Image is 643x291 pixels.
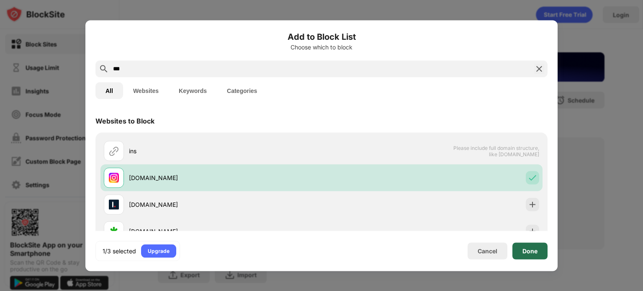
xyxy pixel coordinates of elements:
[123,82,169,99] button: Websites
[109,199,119,209] img: favicons
[129,227,321,236] div: [DOMAIN_NAME]
[95,82,123,99] button: All
[129,200,321,209] div: [DOMAIN_NAME]
[109,146,119,156] img: url.svg
[95,44,548,50] div: Choose which to block
[129,173,321,182] div: [DOMAIN_NAME]
[95,116,154,125] div: Websites to Block
[99,64,109,74] img: search.svg
[95,30,548,43] h6: Add to Block List
[148,247,170,255] div: Upgrade
[109,226,119,236] img: favicons
[109,173,119,183] img: favicons
[129,147,321,155] div: ins
[103,247,136,255] div: 1/3 selected
[478,247,497,255] div: Cancel
[453,144,539,157] span: Please include full domain structure, like [DOMAIN_NAME]
[534,64,544,74] img: search-close
[522,247,538,254] div: Done
[169,82,217,99] button: Keywords
[217,82,267,99] button: Categories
